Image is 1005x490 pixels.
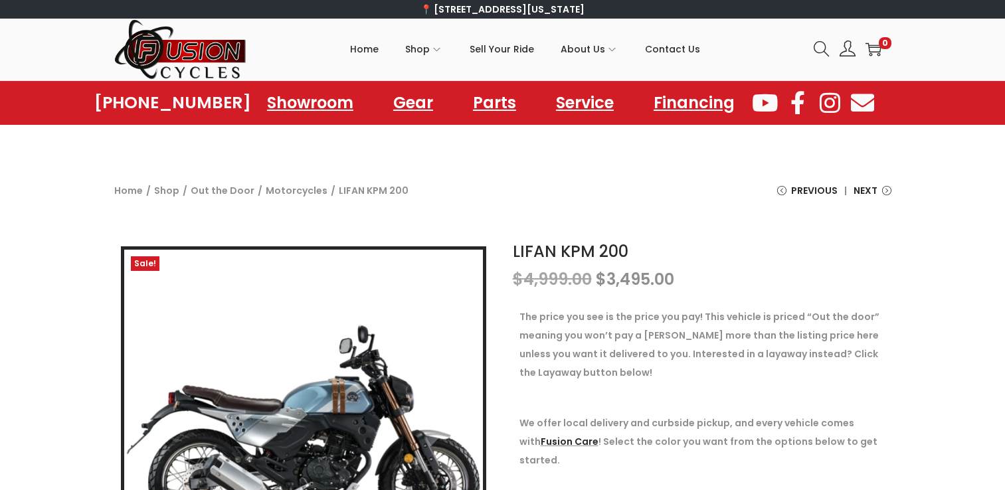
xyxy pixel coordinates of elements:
[640,88,748,118] a: Financing
[350,33,379,66] span: Home
[777,181,838,210] a: Previous
[405,33,430,66] span: Shop
[541,435,598,448] a: Fusion Care
[254,88,748,118] nav: Menu
[460,88,529,118] a: Parts
[154,184,179,197] a: Shop
[470,33,534,66] span: Sell Your Ride
[854,181,891,210] a: Next
[114,184,143,197] a: Home
[146,181,151,200] span: /
[519,414,885,469] p: We offer local delivery and curbside pickup, and every vehicle comes with ! Select the color you ...
[254,88,367,118] a: Showroom
[420,3,585,16] a: 📍 [STREET_ADDRESS][US_STATE]
[596,268,606,290] span: $
[247,19,804,79] nav: Primary navigation
[561,19,618,79] a: About Us
[380,88,446,118] a: Gear
[543,88,627,118] a: Service
[854,181,877,200] span: Next
[258,181,262,200] span: /
[114,19,247,80] img: Woostify retina logo
[331,181,335,200] span: /
[94,94,251,112] a: [PHONE_NUMBER]
[339,181,409,200] span: LIFAN KPM 200
[513,268,592,290] bdi: 4,999.00
[191,184,254,197] a: Out the Door
[791,181,838,200] span: Previous
[183,181,187,200] span: /
[350,19,379,79] a: Home
[866,41,881,57] a: 0
[519,307,885,382] p: The price you see is the price you pay! This vehicle is priced “Out the door” meaning you won’t p...
[596,268,674,290] bdi: 3,495.00
[645,33,700,66] span: Contact Us
[645,19,700,79] a: Contact Us
[266,184,327,197] a: Motorcycles
[561,33,605,66] span: About Us
[513,268,523,290] span: $
[470,19,534,79] a: Sell Your Ride
[405,19,443,79] a: Shop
